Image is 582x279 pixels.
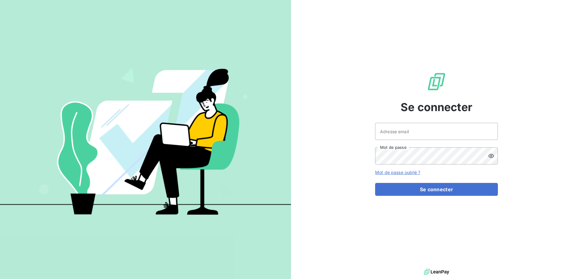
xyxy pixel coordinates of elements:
[375,183,498,196] button: Se connecter
[427,72,446,91] img: Logo LeanPay
[424,267,449,277] img: logo
[401,99,472,115] span: Se connecter
[375,170,420,175] a: Mot de passe oublié ?
[375,123,498,140] input: placeholder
